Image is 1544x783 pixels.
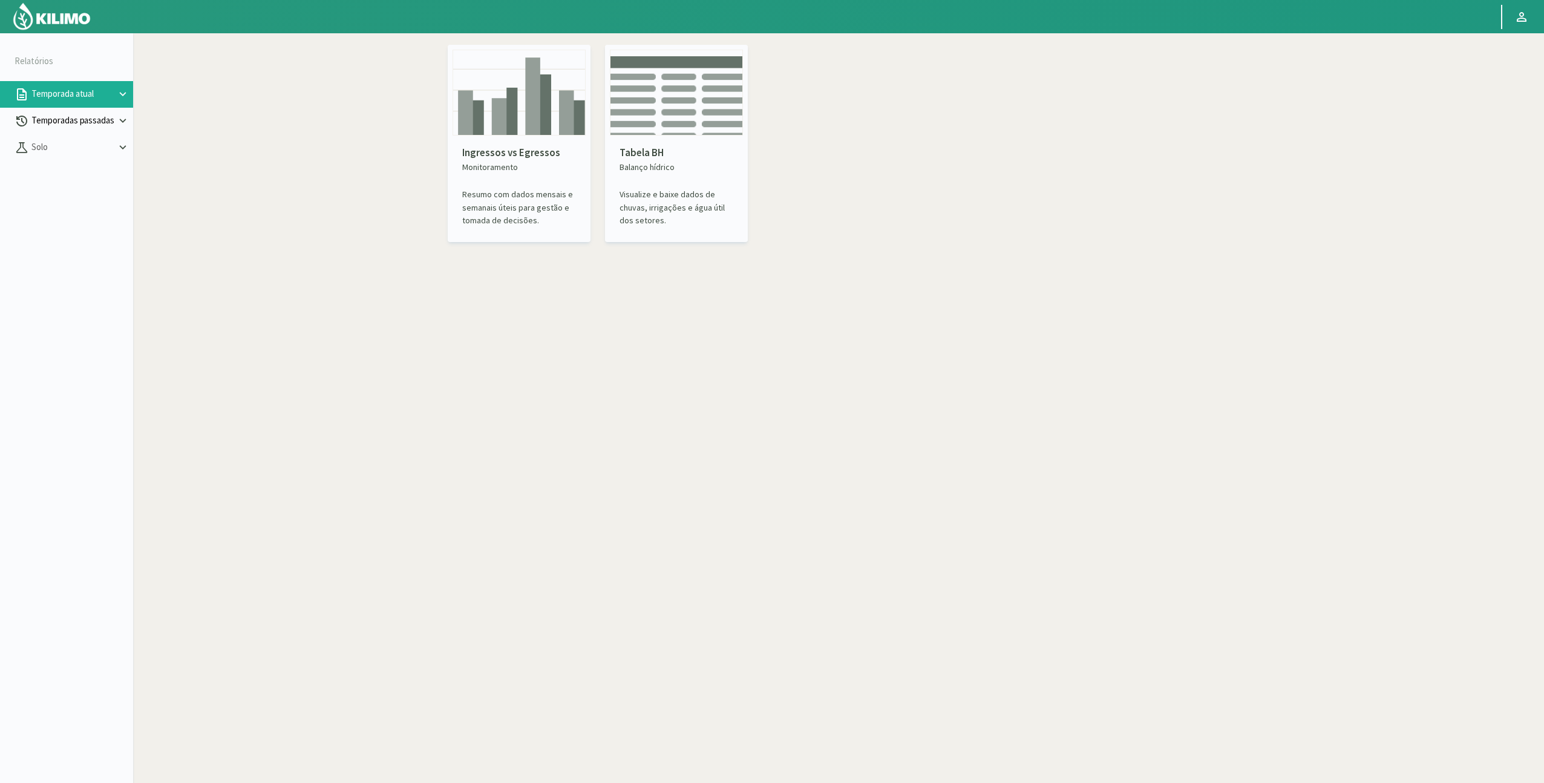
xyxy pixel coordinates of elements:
p: Monitoramento [462,161,576,174]
img: card thumbnail [453,50,586,136]
p: Balanço hídrico [620,161,733,174]
p: Ingressos vs Egressos [462,145,576,161]
p: Tabela BH [620,145,733,161]
p: Resumo com dados mensais e semanais úteis para gestão e tomada de decisões. [462,188,576,227]
p: Solo [29,140,116,154]
p: Visualize e baixe dados de chuvas, irrigações e água útil dos setores. [620,188,733,227]
kil-reports-card: in-progress-season-summary.HYDRIC_BALANCE_CHART_CARD.TITLE [605,45,748,242]
p: Temporadas passadas [29,114,116,128]
img: Kilimo [12,2,91,31]
p: Temporada atual [29,87,116,101]
kil-reports-card: in-progress-season-summary.DYNAMIC_CHART_CARD.TITLE [448,45,590,242]
img: card thumbnail [610,50,743,136]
